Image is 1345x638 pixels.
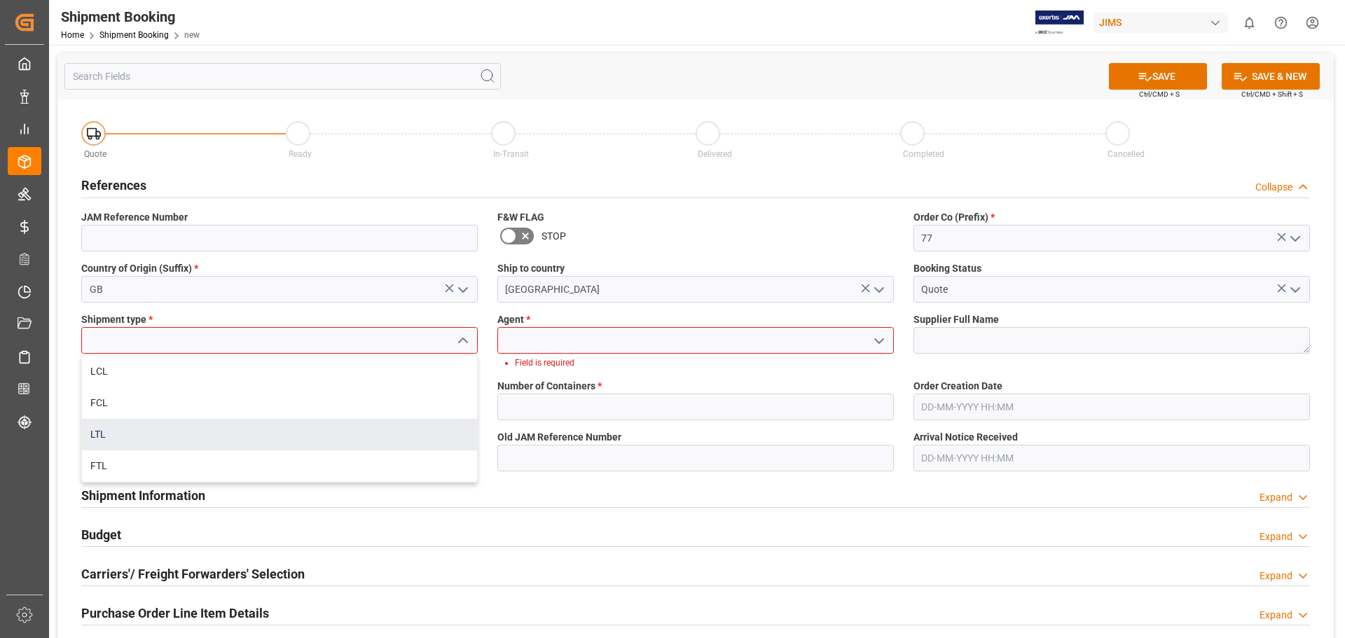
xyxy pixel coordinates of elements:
[64,63,501,90] input: Search Fields
[493,149,529,159] span: In-Transit
[913,430,1018,445] span: Arrival Notice Received
[99,30,169,40] a: Shipment Booking
[1260,490,1292,505] div: Expand
[497,430,621,445] span: Old JAM Reference Number
[81,261,198,276] span: Country of Origin (Suffix)
[1108,149,1145,159] span: Cancelled
[515,356,882,369] li: Field is required
[1265,7,1297,39] button: Help Center
[84,149,106,159] span: Quote
[1260,608,1292,623] div: Expand
[913,261,981,276] span: Booking Status
[81,604,269,623] h2: Purchase Order Line Item Details
[913,312,999,327] span: Supplier Full Name
[81,210,188,225] span: JAM Reference Number
[913,394,1310,420] input: DD-MM-YYYY HH:MM
[81,564,305,583] h2: Carriers'/ Freight Forwarders' Selection
[1234,7,1265,39] button: show 0 new notifications
[1255,180,1292,195] div: Collapse
[81,276,478,303] input: Type to search/select
[867,279,888,300] button: open menu
[81,525,121,544] h2: Budget
[82,387,477,419] div: FCL
[1109,63,1207,90] button: SAVE
[497,379,602,394] span: Number of Containers
[81,176,146,195] h2: References
[61,30,84,40] a: Home
[451,330,472,352] button: close menu
[497,210,544,225] span: F&W FLAG
[289,149,312,159] span: Ready
[1283,228,1304,249] button: open menu
[82,419,477,450] div: LTL
[1283,279,1304,300] button: open menu
[1094,9,1234,36] button: JIMS
[81,486,205,505] h2: Shipment Information
[903,149,944,159] span: Completed
[1035,11,1084,35] img: Exertis%20JAM%20-%20Email%20Logo.jpg_1722504956.jpg
[698,149,732,159] span: Delivered
[1139,89,1180,99] span: Ctrl/CMD + S
[1222,63,1320,90] button: SAVE & NEW
[1094,13,1228,33] div: JIMS
[913,210,995,225] span: Order Co (Prefix)
[542,229,566,244] span: STOP
[867,330,888,352] button: open menu
[913,379,1002,394] span: Order Creation Date
[451,279,472,300] button: open menu
[61,6,200,27] div: Shipment Booking
[1260,569,1292,583] div: Expand
[82,356,477,387] div: LCL
[497,261,565,276] span: Ship to country
[497,312,530,327] span: Agent
[1260,529,1292,544] div: Expand
[1241,89,1303,99] span: Ctrl/CMD + Shift + S
[913,445,1310,471] input: DD-MM-YYYY HH:MM
[81,312,153,327] span: Shipment type
[82,450,477,482] div: FTL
